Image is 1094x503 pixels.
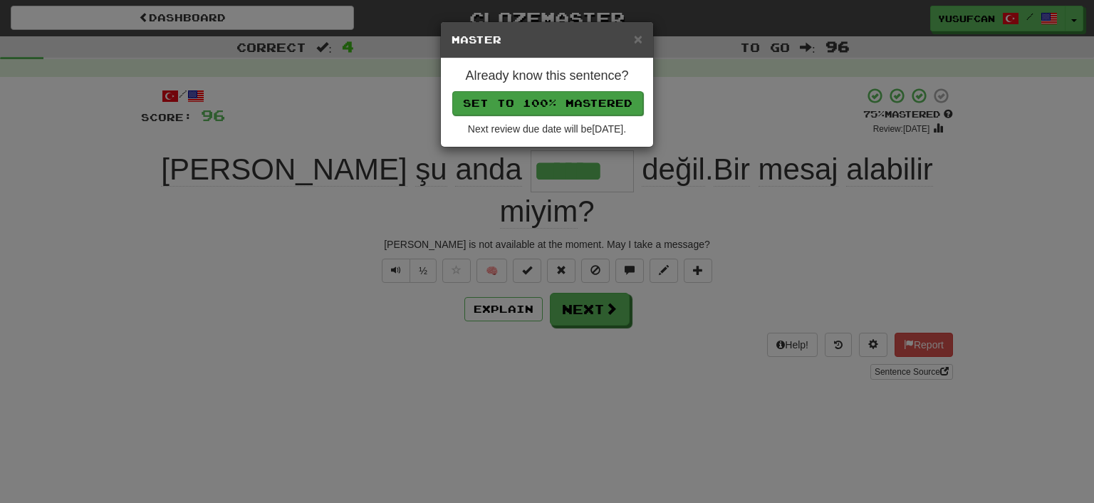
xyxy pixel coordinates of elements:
h5: Master [452,33,642,47]
span: × [634,31,642,47]
h4: Already know this sentence? [452,69,642,83]
div: Next review due date will be [DATE] . [452,122,642,136]
button: Set to 100% Mastered [452,91,643,115]
button: Close [634,31,642,46]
